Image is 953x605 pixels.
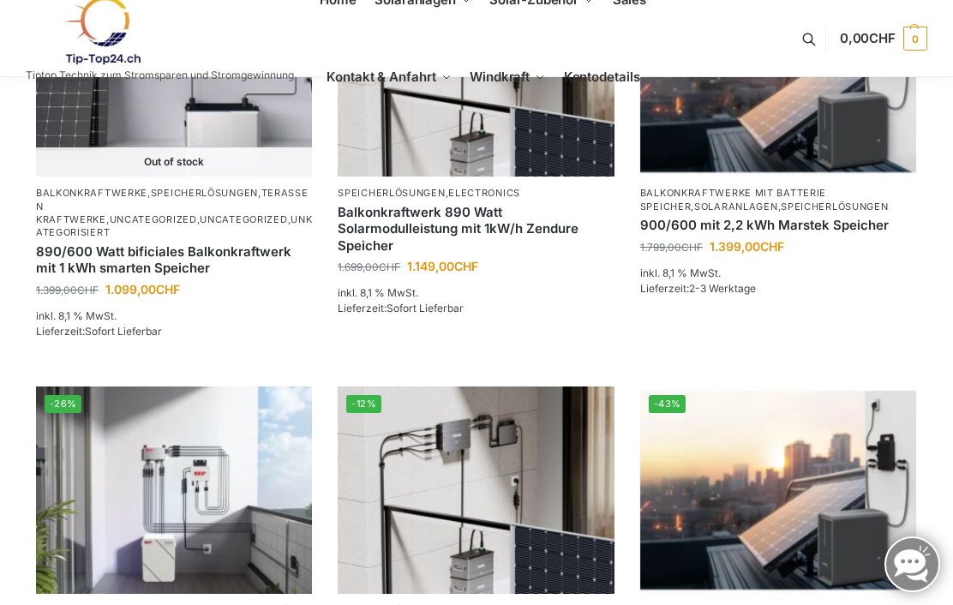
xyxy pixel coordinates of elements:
bdi: 1.099,00 [105,282,180,297]
span: CHF [869,30,896,46]
span: CHF [454,259,478,273]
p: inkl. 8,1 % MwSt. [640,266,916,281]
a: Speicherlösungen [338,187,445,199]
span: Sofort Lieferbar [387,302,464,314]
bdi: 1.399,00 [36,284,99,297]
span: 0,00 [840,30,896,46]
a: Electronics [448,187,520,199]
span: CHF [379,261,400,273]
span: Kontodetails [564,69,640,85]
p: inkl. 8,1 % MwSt. [338,285,614,301]
a: Speicherlösungen [151,187,258,199]
span: Sofort Lieferbar [85,325,162,338]
a: Uncategorized [200,213,287,225]
span: CHF [156,282,180,297]
a: -26%Steckerkraftwerk mit 2,7kwh-Speicher [36,386,312,594]
span: Kontakt & Anfahrt [327,69,435,85]
img: Balkonkraftwerk 890 Watt Solarmodulleistung mit 2kW/h Zendure Speicher [338,386,614,594]
span: 0 [903,27,927,51]
p: , , , , , [36,187,312,240]
a: 890/600 Watt bificiales Balkonkraftwerk mit 1 kWh smarten Speicher [36,243,312,277]
a: 900/600 mit 2,2 kWh Marstek Speicher [640,217,916,234]
bdi: 1.399,00 [710,239,784,254]
a: Uncategorized [110,213,197,225]
a: Windkraft [463,39,553,116]
bdi: 1.799,00 [640,241,703,254]
p: , , [640,187,916,213]
a: Terassen Kraftwerke [36,187,309,225]
p: , [338,187,614,200]
a: Solaranlagen [694,201,777,213]
a: Balkonkraftwerke mit Batterie Speicher [640,187,826,212]
span: 2-3 Werktage [689,282,756,295]
a: 0,00CHF 0 [840,13,927,64]
a: -43%Balkonkraftwerk mit Marstek Speicher [640,386,916,594]
a: Balkonkraftwerk 890 Watt Solarmodulleistung mit 1kW/h Zendure Speicher [338,204,614,255]
a: Kontodetails [556,39,646,116]
span: Lieferzeit: [640,282,756,295]
p: Tiptop Technik zum Stromsparen und Stromgewinnung [26,70,294,81]
a: Unkategorisiert [36,213,312,238]
a: -12%Balkonkraftwerk 890 Watt Solarmodulleistung mit 2kW/h Zendure Speicher [338,386,614,594]
p: inkl. 8,1 % MwSt. [36,308,312,324]
img: Balkonkraftwerk mit Marstek Speicher [640,386,916,594]
span: Windkraft [470,69,530,85]
span: CHF [681,241,703,254]
img: Steckerkraftwerk mit 2,7kwh-Speicher [36,386,312,594]
bdi: 1.149,00 [407,259,478,273]
a: Kontakt & Anfahrt [320,39,459,116]
span: CHF [760,239,784,254]
bdi: 1.699,00 [338,261,400,273]
span: CHF [77,284,99,297]
a: Speicherlösungen [781,201,888,213]
span: Lieferzeit: [36,325,162,338]
a: Balkonkraftwerke [36,187,147,199]
span: Lieferzeit: [338,302,464,314]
